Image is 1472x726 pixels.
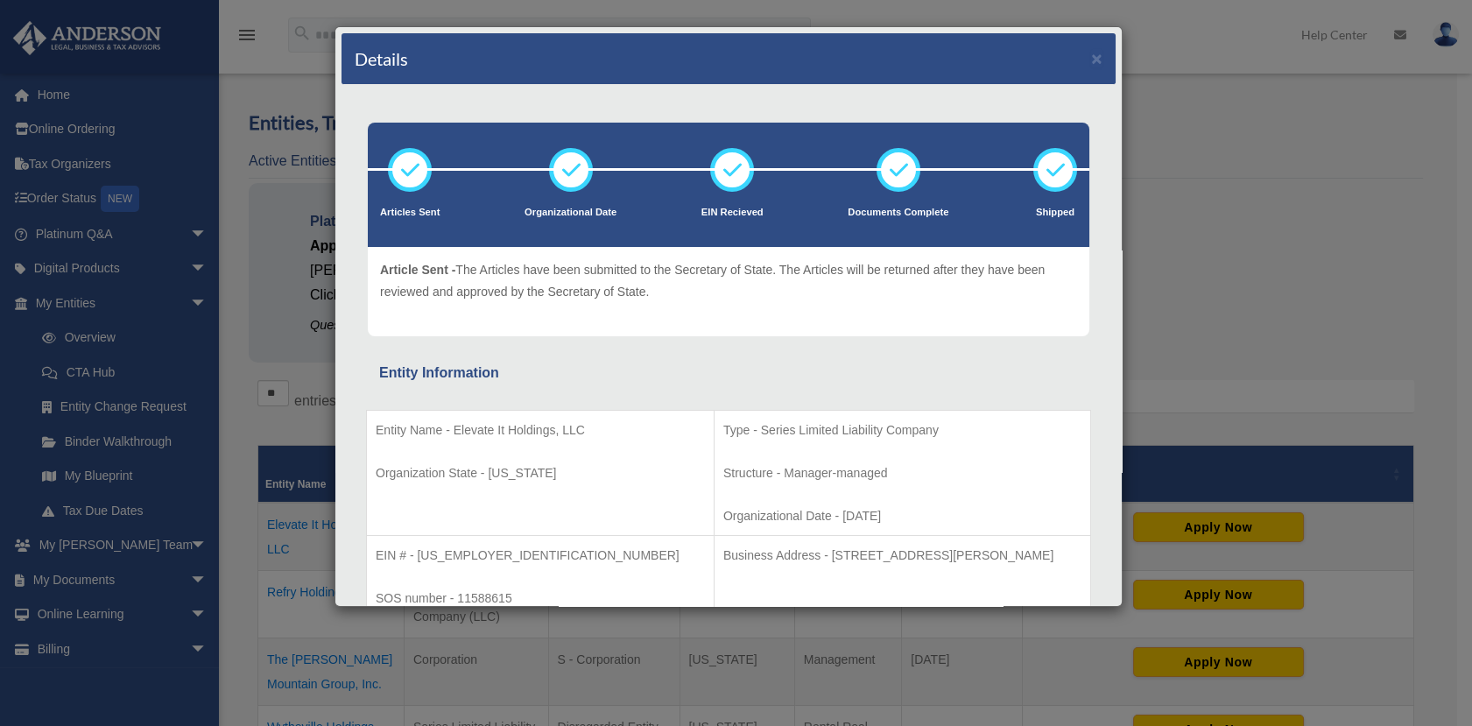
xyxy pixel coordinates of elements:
p: EIN # - [US_EMPLOYER_IDENTIFICATION_NUMBER] [376,545,705,567]
h4: Details [355,46,408,71]
p: SOS number - 11588615 [376,588,705,610]
p: Articles Sent [380,204,440,222]
p: Structure - Manager-managed [723,462,1081,484]
p: The Articles have been submitted to the Secretary of State. The Articles will be returned after t... [380,259,1077,302]
p: Business Address - [STREET_ADDRESS][PERSON_NAME] [723,545,1081,567]
button: × [1091,49,1102,67]
p: Entity Name - Elevate It Holdings, LLC [376,419,705,441]
p: Shipped [1033,204,1077,222]
p: Organizational Date [525,204,616,222]
p: EIN Recieved [701,204,764,222]
p: Organization State - [US_STATE] [376,462,705,484]
p: Documents Complete [848,204,948,222]
p: Type - Series Limited Liability Company [723,419,1081,441]
div: Entity Information [379,361,1078,385]
p: Organizational Date - [DATE] [723,505,1081,527]
span: Article Sent - [380,263,455,277]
